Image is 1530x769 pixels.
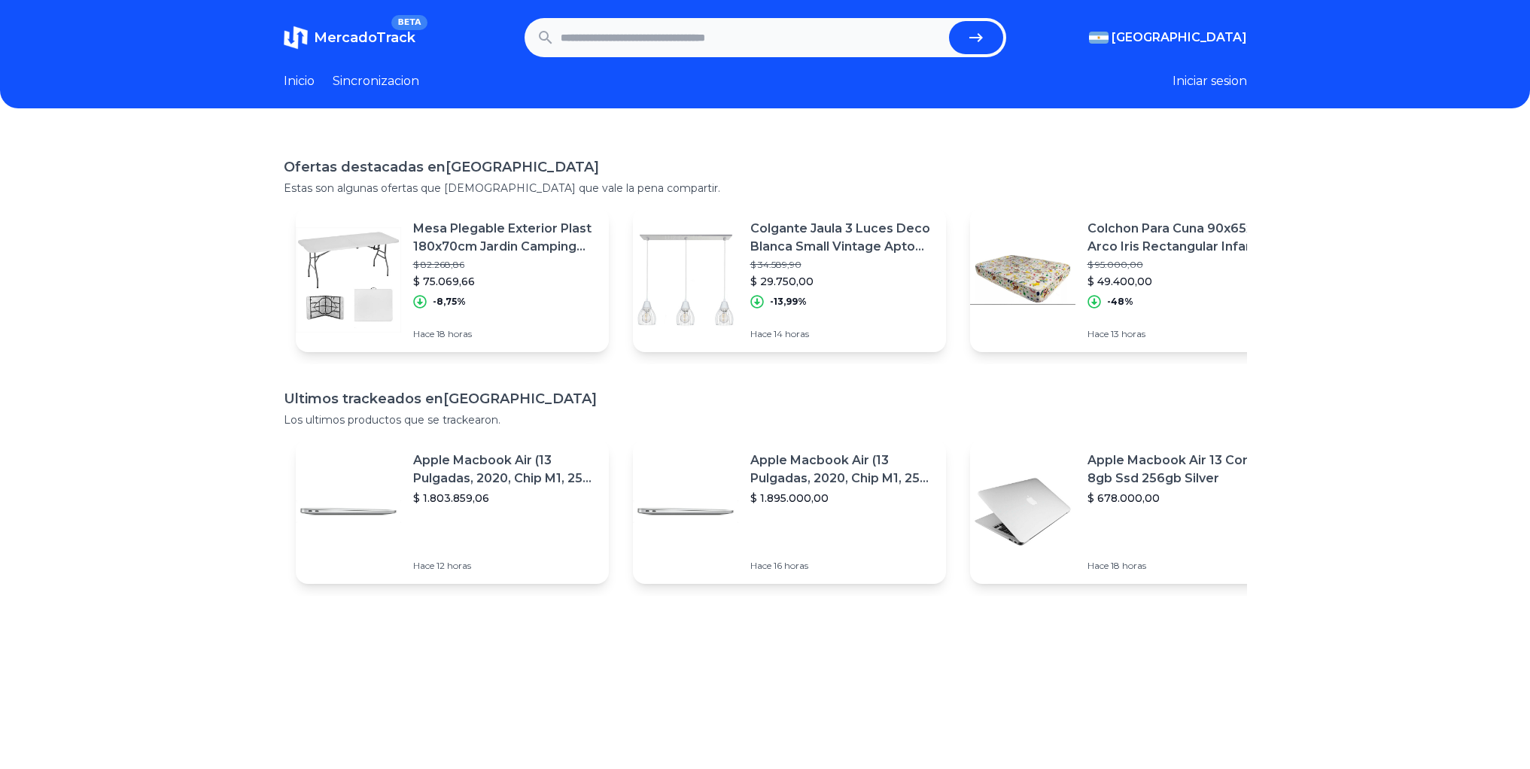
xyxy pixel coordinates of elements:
[413,220,597,256] p: Mesa Plegable Exterior Plast 180x70cm Jardin Camping [GEOGRAPHIC_DATA]
[284,181,1247,196] p: Estas son algunas ofertas que [DEMOGRAPHIC_DATA] que vale la pena compartir.
[413,259,597,271] p: $ 82.268,86
[1089,32,1109,44] img: Argentina
[1087,560,1271,572] p: Hace 18 horas
[750,220,934,256] p: Colgante Jaula 3 Luces Deco Blanca Small Vintage Apto Led
[770,296,807,308] p: -13,99%
[750,274,934,289] p: $ 29.750,00
[970,459,1075,564] img: Featured image
[750,491,934,506] p: $ 1.895.000,00
[413,451,597,488] p: Apple Macbook Air (13 Pulgadas, 2020, Chip M1, 256 Gb De Ssd, 8 Gb De Ram) - Plata
[1089,29,1247,47] button: [GEOGRAPHIC_DATA]
[391,15,427,30] span: BETA
[296,227,401,333] img: Featured image
[1087,451,1271,488] p: Apple Macbook Air 13 Core I5 8gb Ssd 256gb Silver
[1173,72,1247,90] button: Iniciar sesion
[296,459,401,564] img: Featured image
[1087,259,1271,271] p: $ 95.000,00
[284,72,315,90] a: Inicio
[970,208,1283,352] a: Featured imageColchon Para Cuna 90x65x10 Arco Iris Rectangular Infantil$ 95.000,00$ 49.400,00-48%...
[433,296,466,308] p: -8,75%
[1087,328,1271,340] p: Hace 13 horas
[750,328,934,340] p: Hace 14 horas
[314,29,415,46] span: MercadoTrack
[284,412,1247,427] p: Los ultimos productos que se trackearon.
[750,560,934,572] p: Hace 16 horas
[413,560,597,572] p: Hace 12 horas
[633,227,738,333] img: Featured image
[284,26,415,50] a: MercadoTrackBETA
[970,439,1283,584] a: Featured imageApple Macbook Air 13 Core I5 8gb Ssd 256gb Silver$ 678.000,00Hace 18 horas
[413,328,597,340] p: Hace 18 horas
[633,459,738,564] img: Featured image
[284,388,1247,409] h1: Ultimos trackeados en [GEOGRAPHIC_DATA]
[633,208,946,352] a: Featured imageColgante Jaula 3 Luces Deco Blanca Small Vintage Apto Led$ 34.589,90$ 29.750,00-13,...
[750,259,934,271] p: $ 34.589,90
[1112,29,1247,47] span: [GEOGRAPHIC_DATA]
[970,227,1075,333] img: Featured image
[1087,220,1271,256] p: Colchon Para Cuna 90x65x10 Arco Iris Rectangular Infantil
[413,491,597,506] p: $ 1.803.859,06
[633,439,946,584] a: Featured imageApple Macbook Air (13 Pulgadas, 2020, Chip M1, 256 Gb De Ssd, 8 Gb De Ram) - Plata$...
[1087,491,1271,506] p: $ 678.000,00
[750,451,934,488] p: Apple Macbook Air (13 Pulgadas, 2020, Chip M1, 256 Gb De Ssd, 8 Gb De Ram) - Plata
[1087,274,1271,289] p: $ 49.400,00
[1107,296,1133,308] p: -48%
[284,157,1247,178] h1: Ofertas destacadas en [GEOGRAPHIC_DATA]
[296,439,609,584] a: Featured imageApple Macbook Air (13 Pulgadas, 2020, Chip M1, 256 Gb De Ssd, 8 Gb De Ram) - Plata$...
[333,72,419,90] a: Sincronizacion
[413,274,597,289] p: $ 75.069,66
[284,26,308,50] img: MercadoTrack
[296,208,609,352] a: Featured imageMesa Plegable Exterior Plast 180x70cm Jardin Camping [GEOGRAPHIC_DATA]$ 82.268,86$ ...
